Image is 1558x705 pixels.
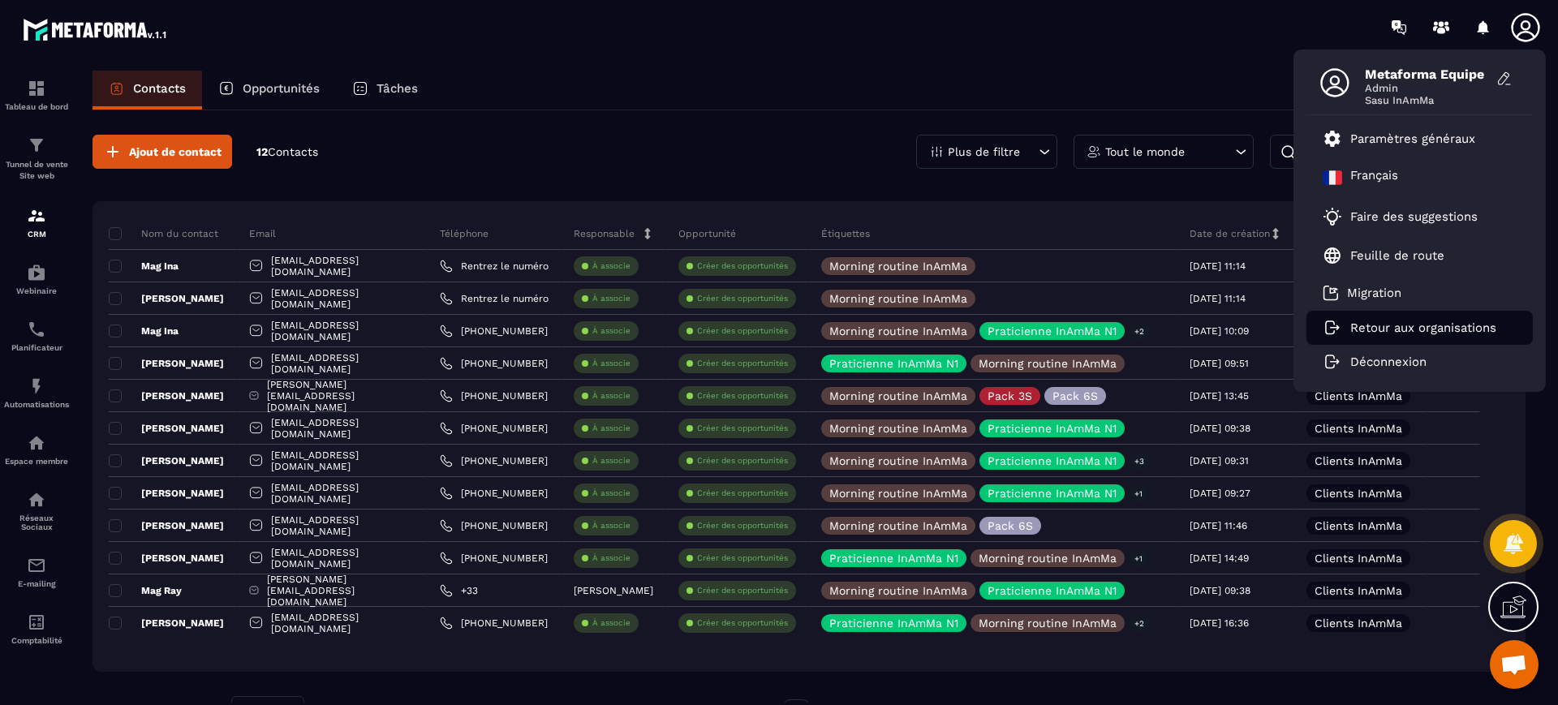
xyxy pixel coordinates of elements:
[1190,358,1249,369] p: [DATE] 09:51
[4,364,69,421] a: automationsautomationsAutomatisations
[697,488,788,499] p: Créer des opportunités
[697,455,788,466] p: Créer des opportunités
[592,617,631,629] p: À associe
[592,552,631,564] p: À associe
[109,260,179,273] p: Mag Ina
[592,358,631,369] p: À associe
[829,390,967,402] p: Morning routine InAmMa
[1052,390,1098,402] p: Pack 6S
[697,520,788,531] p: Créer des opportunités
[948,146,1020,157] p: Plus de filtre
[592,423,631,434] p: À associe
[4,123,69,194] a: formationformationTunnel de vente Site web
[440,422,548,435] a: [PHONE_NUMBER]
[829,423,967,434] p: Morning routine InAmMa
[592,390,631,402] p: À associe
[988,390,1032,402] p: Pack 3S
[829,520,967,531] p: Morning routine InAmMa
[1190,227,1270,240] p: Date de création
[440,389,548,402] a: [PHONE_NUMBER]
[1105,146,1185,157] p: Tout le monde
[243,81,320,96] p: Opportunités
[129,144,222,160] span: Ajout de contact
[109,389,224,402] p: [PERSON_NAME]
[678,227,736,240] p: Opportunité
[109,422,224,435] p: [PERSON_NAME]
[988,585,1117,596] p: Praticienne InAmMa N1
[979,552,1117,564] p: Morning routine InAmMa
[697,617,788,629] p: Créer des opportunités
[829,325,967,337] p: Morning routine InAmMa
[109,227,218,240] p: Nom du contact
[27,79,46,98] img: formation
[4,286,69,295] p: Webinaire
[1190,260,1246,272] p: [DATE] 11:14
[202,71,336,110] a: Opportunités
[4,251,69,307] a: automationsautomationsWebinaire
[592,488,631,499] p: À associe
[1190,617,1249,629] p: [DATE] 16:36
[1315,617,1402,629] p: Clients InAmMa
[440,227,488,240] p: Téléphone
[1323,207,1496,226] a: Faire des suggestions
[1350,320,1496,335] p: Retour aux organisations
[1129,550,1148,567] p: +1
[1347,286,1401,300] p: Migration
[4,400,69,409] p: Automatisations
[979,358,1117,369] p: Morning routine InAmMa
[4,230,69,239] p: CRM
[697,293,788,304] p: Créer des opportunités
[592,520,631,531] p: À associe
[988,455,1117,466] p: Praticienne InAmMa N1
[1190,488,1250,499] p: [DATE] 09:27
[268,145,318,158] span: Contacts
[1350,131,1475,146] p: Paramètres généraux
[1315,488,1402,499] p: Clients InAmMa
[93,135,232,169] button: Ajout de contact
[1350,209,1478,224] p: Faire des suggestions
[988,488,1117,499] p: Praticienne InAmMa N1
[697,585,788,596] p: Créer des opportunités
[697,390,788,402] p: Créer des opportunités
[109,584,182,597] p: Mag Ray
[697,423,788,434] p: Créer des opportunités
[1350,168,1398,187] p: Français
[1315,455,1402,466] p: Clients InAmMa
[4,194,69,251] a: formationformationCRM
[574,585,653,596] p: [PERSON_NAME]
[4,421,69,478] a: automationsautomationsEspace membre
[4,307,69,364] a: schedulerschedulerPlanificateur
[109,519,224,532] p: [PERSON_NAME]
[377,81,418,96] p: Tâches
[1315,552,1402,564] p: Clients InAmMa
[697,552,788,564] p: Créer des opportunités
[440,454,548,467] a: [PHONE_NUMBER]
[4,636,69,645] p: Comptabilité
[440,519,548,532] a: [PHONE_NUMBER]
[829,455,967,466] p: Morning routine InAmMa
[1315,520,1402,531] p: Clients InAmMa
[697,325,788,337] p: Créer des opportunités
[829,617,958,629] p: Praticienne InAmMa N1
[1350,355,1427,369] p: Déconnexion
[829,358,958,369] p: Praticienne InAmMa N1
[1323,320,1496,335] a: Retour aux organisations
[988,423,1117,434] p: Praticienne InAmMa N1
[4,159,69,182] p: Tunnel de vente Site web
[1190,293,1246,304] p: [DATE] 11:14
[4,514,69,531] p: Réseaux Sociaux
[1323,285,1401,301] a: Migration
[336,71,434,110] a: Tâches
[1365,67,1487,82] span: Metaforma Equipe
[27,263,46,282] img: automations
[1315,585,1402,596] p: Clients InAmMa
[821,227,870,240] p: Étiquettes
[23,15,169,44] img: logo
[1315,390,1402,402] p: Clients InAmMa
[4,478,69,544] a: social-networksocial-networkRéseaux Sociaux
[440,584,478,597] a: +33
[440,552,548,565] a: [PHONE_NUMBER]
[1129,615,1150,632] p: +2
[4,579,69,588] p: E-mailing
[1129,323,1150,340] p: +2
